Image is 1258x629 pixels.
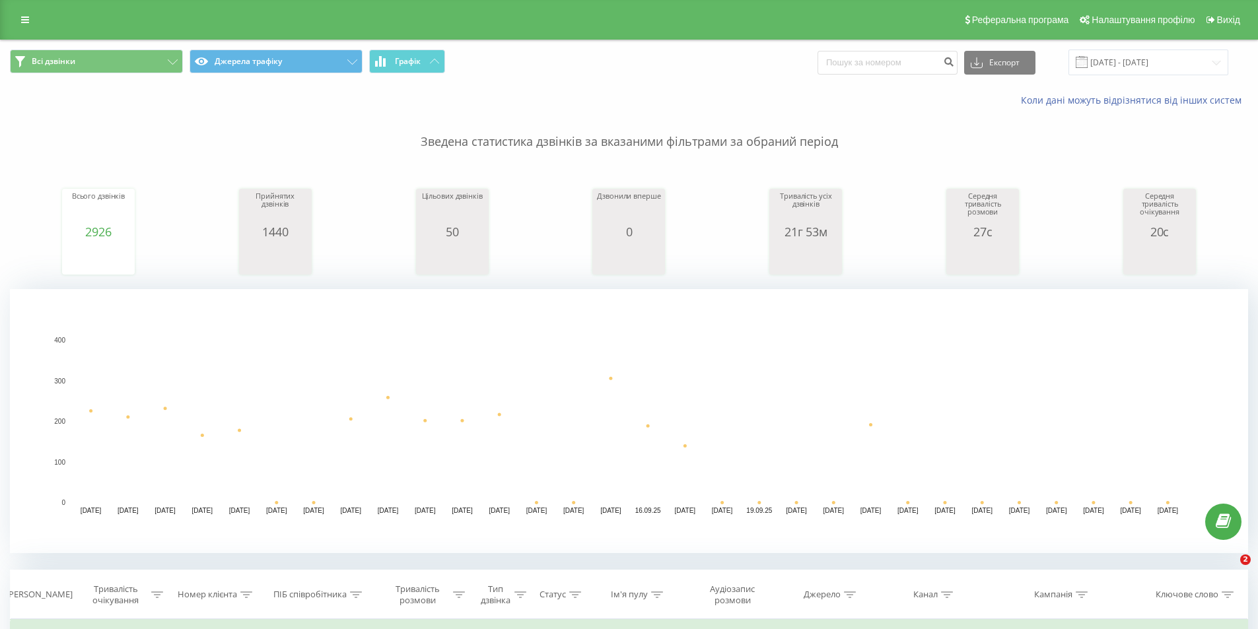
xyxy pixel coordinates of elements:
[897,507,919,514] text: [DATE]
[675,507,696,514] text: [DATE]
[804,589,841,601] div: Джерело
[773,225,839,238] div: 21г 53м
[1156,589,1218,601] div: Ключове слово
[303,507,324,514] text: [DATE]
[1158,507,1179,514] text: [DATE]
[419,192,485,225] div: Цільових дзвінків
[950,192,1016,225] div: Середня тривалість розмови
[1083,507,1104,514] text: [DATE]
[1120,507,1141,514] text: [DATE]
[860,507,882,514] text: [DATE]
[155,507,176,514] text: [DATE]
[242,192,308,225] div: Прийнятих дзвінків
[480,583,511,606] div: Тип дзвінка
[1046,507,1067,514] text: [DATE]
[61,499,65,506] text: 0
[118,507,139,514] text: [DATE]
[242,238,308,278] svg: A chart.
[6,589,73,601] div: [PERSON_NAME]
[54,418,65,425] text: 200
[596,192,662,225] div: Дзвонили вперше
[452,507,473,514] text: [DATE]
[1213,554,1245,586] iframe: Intercom live chat
[378,507,399,514] text: [DATE]
[242,225,308,238] div: 1440
[913,589,938,601] div: Канал
[746,507,772,514] text: 19.09.25
[596,238,662,278] svg: A chart.
[385,583,450,606] div: Тривалість розмови
[818,51,958,75] input: Пошук за номером
[32,56,75,67] span: Всі дзвінки
[10,50,183,73] button: Всі дзвінки
[596,225,662,238] div: 0
[489,507,510,514] text: [DATE]
[1009,507,1030,514] text: [DATE]
[600,507,621,514] text: [DATE]
[971,507,993,514] text: [DATE]
[273,589,347,601] div: ПІБ співробітника
[1021,94,1248,106] a: Коли дані можуть відрізнятися вiд інших систем
[972,15,1069,25] span: Реферальна програма
[341,507,362,514] text: [DATE]
[54,378,65,385] text: 300
[563,507,584,514] text: [DATE]
[395,57,421,66] span: Графік
[369,50,445,73] button: Графік
[419,225,485,238] div: 50
[1127,225,1193,238] div: 20с
[415,507,436,514] text: [DATE]
[1127,238,1193,278] svg: A chart.
[934,507,956,514] text: [DATE]
[178,589,237,601] div: Номер клієнта
[823,507,845,514] text: [DATE]
[10,289,1248,553] svg: A chart.
[950,238,1016,278] svg: A chart.
[540,589,566,601] div: Статус
[950,225,1016,238] div: 27с
[229,507,250,514] text: [DATE]
[712,507,733,514] text: [DATE]
[83,583,149,606] div: Тривалість очікування
[964,51,1035,75] button: Експорт
[635,507,661,514] text: 16.09.25
[1127,192,1193,225] div: Середня тривалість очікування
[10,107,1248,150] p: Зведена статистика дзвінків за вказаними фільтрами за обраний період
[54,459,65,466] text: 100
[190,50,363,73] button: Джерела трафіку
[65,238,131,278] svg: A chart.
[65,225,131,238] div: 2926
[1092,15,1195,25] span: Налаштування профілю
[694,583,771,606] div: Аудіозапис розмови
[773,192,839,225] div: Тривалість усіх дзвінків
[419,238,485,278] svg: A chart.
[81,507,102,514] text: [DATE]
[1217,15,1240,25] span: Вихід
[611,589,648,601] div: Ім'я пулу
[1240,554,1251,565] span: 2
[526,507,547,514] text: [DATE]
[65,192,131,225] div: Всього дзвінків
[786,507,807,514] text: [DATE]
[54,337,65,344] text: 400
[192,507,213,514] text: [DATE]
[773,238,839,278] svg: A chart.
[1034,589,1072,601] div: Кампанія
[266,507,287,514] text: [DATE]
